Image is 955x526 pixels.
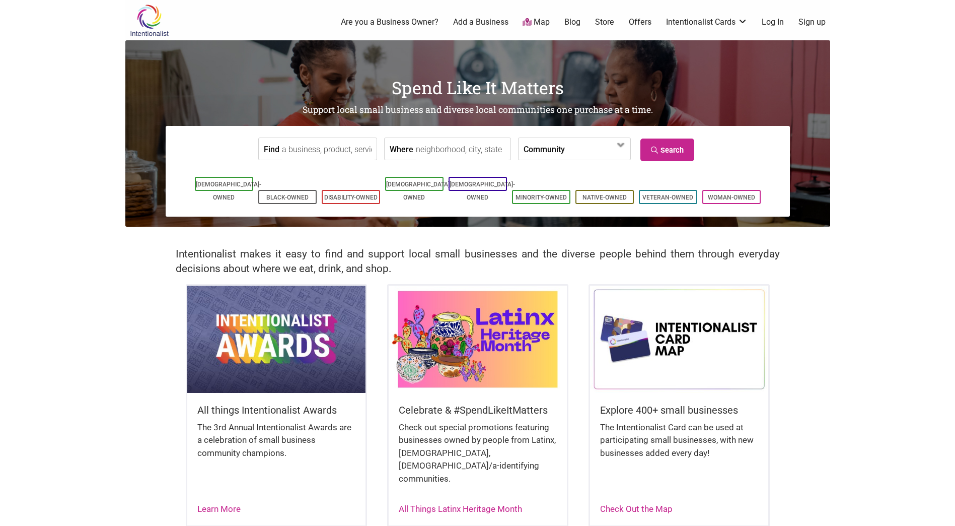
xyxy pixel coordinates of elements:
[595,17,614,28] a: Store
[264,138,279,160] label: Find
[197,421,355,470] div: The 3rd Annual Intentionalist Awards are a celebration of small business community champions.
[582,194,627,201] a: Native-Owned
[708,194,755,201] a: Woman-Owned
[197,504,241,514] a: Learn More
[600,421,758,470] div: The Intentionalist Card can be used at participating small businesses, with new businesses added ...
[176,247,780,276] h2: Intentionalist makes it easy to find and support local small businesses and the diverse people be...
[399,504,522,514] a: All Things Latinx Heritage Month
[390,138,413,160] label: Where
[125,76,830,100] h1: Spend Like It Matters
[282,138,374,161] input: a business, product, service
[125,104,830,116] h2: Support local small business and diverse local communities one purchase at a time.
[590,286,768,392] img: Intentionalist Card Map
[524,138,565,160] label: Community
[399,403,557,417] h5: Celebrate & #SpendLikeItMatters
[564,17,580,28] a: Blog
[516,194,567,201] a: Minority-Owned
[453,17,508,28] a: Add a Business
[629,17,651,28] a: Offers
[197,403,355,417] h5: All things Intentionalist Awards
[125,4,173,37] img: Intentionalist
[196,181,261,201] a: [DEMOGRAPHIC_DATA]-Owned
[666,17,748,28] a: Intentionalist Cards
[600,504,673,514] a: Check Out the Map
[798,17,826,28] a: Sign up
[600,403,758,417] h5: Explore 400+ small businesses
[389,286,567,392] img: Latinx / Hispanic Heritage Month
[399,421,557,496] div: Check out special promotions featuring businesses owned by people from Latinx, [DEMOGRAPHIC_DATA]...
[762,17,784,28] a: Log In
[386,181,452,201] a: [DEMOGRAPHIC_DATA]-Owned
[266,194,309,201] a: Black-Owned
[341,17,438,28] a: Are you a Business Owner?
[523,17,550,28] a: Map
[450,181,515,201] a: [DEMOGRAPHIC_DATA]-Owned
[324,194,378,201] a: Disability-Owned
[640,139,694,161] a: Search
[642,194,693,201] a: Veteran-Owned
[416,138,508,161] input: neighborhood, city, state
[187,286,365,392] img: Intentionalist Awards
